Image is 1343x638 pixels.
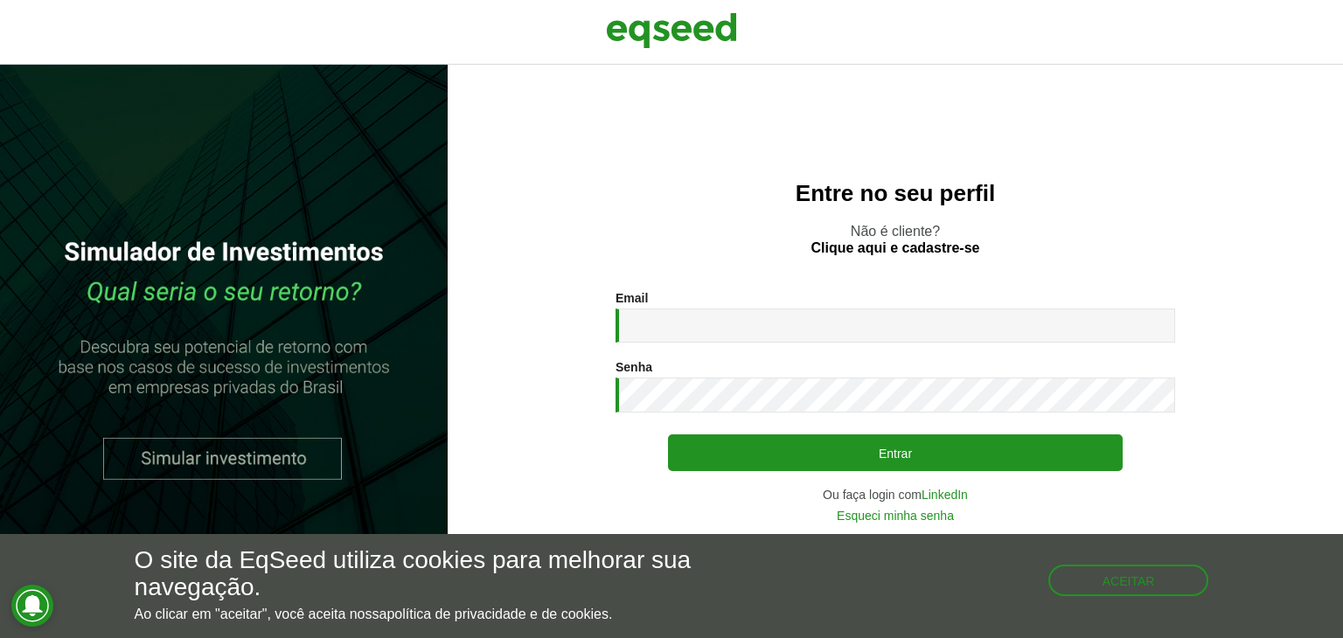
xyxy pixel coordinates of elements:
[922,489,968,501] a: LinkedIn
[616,489,1175,501] div: Ou faça login com
[668,434,1123,471] button: Entrar
[483,181,1308,206] h2: Entre no seu perfil
[386,607,609,621] a: política de privacidade e de cookies
[135,606,779,622] p: Ao clicar em "aceitar", você aceita nossa .
[811,241,980,255] a: Clique aqui e cadastre-se
[616,361,652,373] label: Senha
[483,223,1308,256] p: Não é cliente?
[606,9,737,52] img: EqSeed Logo
[1048,565,1209,596] button: Aceitar
[837,510,954,522] a: Esqueci minha senha
[135,547,779,601] h5: O site da EqSeed utiliza cookies para melhorar sua navegação.
[616,292,648,304] label: Email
